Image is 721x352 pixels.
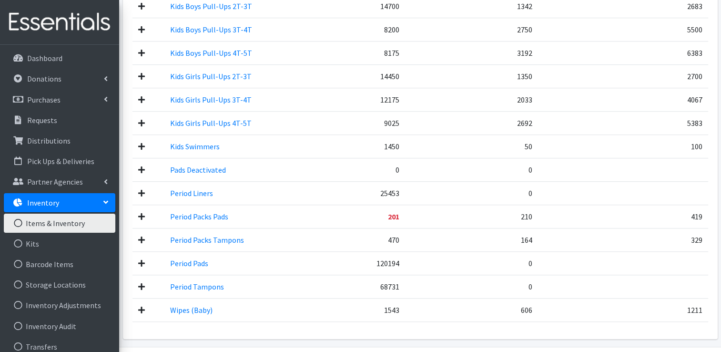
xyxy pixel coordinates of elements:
[405,18,538,41] td: 2750
[330,18,405,41] td: 8200
[170,95,252,104] a: Kids Girls Pull-Ups 3T-4T
[4,296,115,315] a: Inventory Adjustments
[170,235,244,245] a: Period Packs Tampons
[538,41,708,64] td: 6383
[170,142,220,151] a: Kids Swimmers
[330,88,405,111] td: 12175
[330,298,405,321] td: 1543
[405,88,538,111] td: 2033
[330,158,405,181] td: 0
[538,135,708,158] td: 100
[4,152,115,171] a: Pick Ups & Deliveries
[4,214,115,233] a: Items & Inventory
[27,53,62,63] p: Dashboard
[27,136,71,145] p: Distributions
[27,177,83,186] p: Partner Agencies
[405,41,538,64] td: 3192
[330,41,405,64] td: 8175
[330,64,405,88] td: 14450
[330,181,405,205] td: 25453
[405,205,538,228] td: 210
[405,135,538,158] td: 50
[405,298,538,321] td: 606
[330,135,405,158] td: 1450
[330,228,405,251] td: 470
[170,48,252,58] a: Kids Boys Pull-Ups 4T-5T
[405,158,538,181] td: 0
[538,298,708,321] td: 1211
[538,111,708,135] td: 5383
[170,72,252,81] a: Kids Girls Pull-Ups 2T-3T
[27,156,94,166] p: Pick Ups & Deliveries
[4,6,115,38] img: HumanEssentials
[4,317,115,336] a: Inventory Audit
[4,275,115,294] a: Storage Locations
[405,275,538,298] td: 0
[405,64,538,88] td: 1350
[4,234,115,253] a: Kits
[170,188,213,198] a: Period Liners
[4,131,115,150] a: Distributions
[330,251,405,275] td: 120194
[330,275,405,298] td: 68731
[4,255,115,274] a: Barcode Items
[538,18,708,41] td: 5500
[405,228,538,251] td: 164
[330,205,405,228] td: 201
[170,25,252,34] a: Kids Boys Pull-Ups 3T-4T
[538,228,708,251] td: 329
[170,212,228,221] a: Period Packs Pads
[4,111,115,130] a: Requests
[4,69,115,88] a: Donations
[170,305,213,315] a: Wipes (Baby)
[170,259,208,268] a: Period Pads
[27,115,57,125] p: Requests
[4,49,115,68] a: Dashboard
[27,74,61,83] p: Donations
[538,205,708,228] td: 419
[170,118,252,128] a: Kids Girls Pull-Ups 4T-5T
[170,1,252,11] a: Kids Boys Pull-Ups 2T-3T
[170,282,224,291] a: Period Tampons
[4,193,115,212] a: Inventory
[4,90,115,109] a: Purchases
[538,64,708,88] td: 2700
[330,111,405,135] td: 9025
[405,181,538,205] td: 0
[405,251,538,275] td: 0
[170,165,226,175] a: Pads Deactivated
[27,198,59,207] p: Inventory
[405,111,538,135] td: 2692
[538,88,708,111] td: 4067
[27,95,61,104] p: Purchases
[4,172,115,191] a: Partner Agencies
